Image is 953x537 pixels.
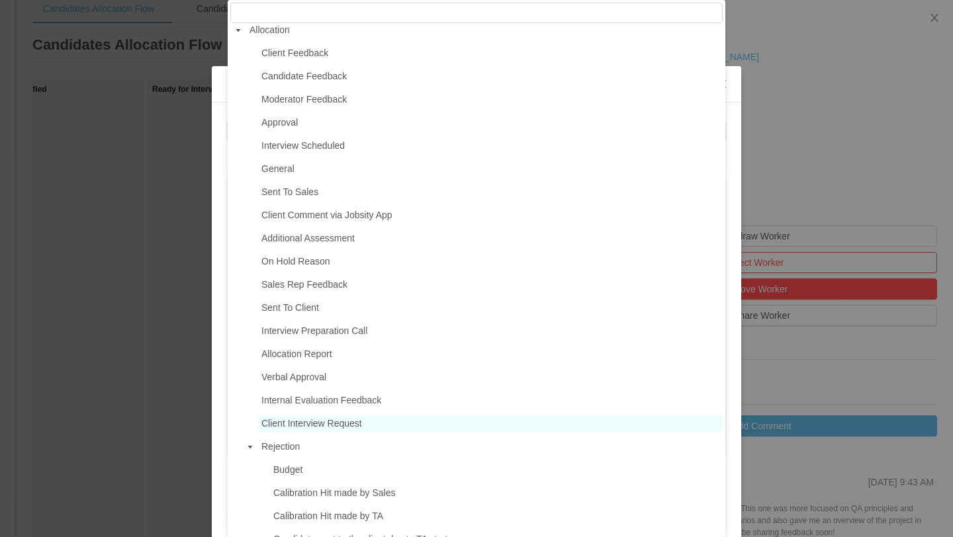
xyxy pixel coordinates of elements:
[230,3,723,23] input: filter select
[261,441,300,452] span: Rejection
[258,276,723,294] span: Sales Rep Feedback
[258,322,723,340] span: Interview Preparation Call
[261,302,319,313] span: Sent To Client
[258,345,723,363] span: Allocation Report
[270,484,723,502] span: Calibration Hit made by Sales
[261,117,298,128] span: Approval
[258,67,723,85] span: Candidate Feedback
[258,44,723,62] span: Client Feedback
[258,91,723,108] span: Moderator Feedback
[261,48,328,58] span: Client Feedback
[258,392,723,409] span: Internal Evaluation Feedback
[261,186,318,197] span: Sent To Sales
[261,163,295,174] span: General
[273,511,383,521] span: Calibration Hit made by TA
[247,444,253,450] i: icon: caret-down
[258,368,723,386] span: Verbal Approval
[261,349,332,359] span: Allocation Report
[261,94,347,104] span: Moderator Feedback
[258,253,723,270] span: On Hold Reason
[261,395,381,405] span: Internal Evaluation Feedback
[258,299,723,317] span: Sent To Client
[261,210,392,220] span: Client Comment via Jobsity App
[258,206,723,224] span: Client Comment via Jobsity App
[258,160,723,178] span: General
[270,461,723,479] span: Budget
[261,256,330,267] span: On Hold Reason
[261,372,326,382] span: Verbal Approval
[261,140,345,151] span: Interview Scheduled
[258,438,723,456] span: Rejection
[270,507,723,525] span: Calibration Hit made by TA
[258,415,723,433] span: Client Interview Request
[258,183,723,201] span: Sent To Sales
[261,71,347,81] span: Candidate Feedback
[258,137,723,155] span: Interview Scheduled
[273,464,302,475] span: Budget
[258,114,723,132] span: Approval
[273,487,395,498] span: Calibration Hit made by Sales
[261,233,355,243] span: Additional Assessment
[246,21,723,39] span: Allocation
[261,279,347,290] span: Sales Rep Feedback
[258,229,723,247] span: Additional Assessment
[261,418,362,429] span: Client Interview Request
[250,24,290,35] span: Allocation
[235,27,242,34] i: icon: caret-down
[261,325,367,336] span: Interview Preparation Call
